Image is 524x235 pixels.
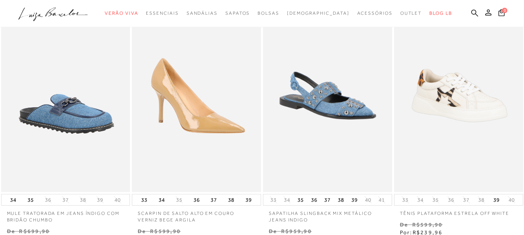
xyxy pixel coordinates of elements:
[139,194,150,205] button: 33
[376,196,387,204] button: 41
[132,206,261,223] a: SCARPIN DE SALTO ALTO EM COURO VERNIZ BEGE ARGILA
[491,194,502,205] button: 39
[309,194,320,205] button: 36
[282,196,292,204] button: 34
[187,10,218,16] span: Sandálias
[225,6,250,21] a: categoryNavScreenReaderText
[335,194,346,205] button: 38
[429,10,452,16] span: BLOG LB
[191,194,202,205] button: 36
[146,10,178,16] span: Essenciais
[8,194,19,205] button: 34
[112,196,123,204] button: 40
[394,206,523,217] a: TÊNIS PLATAFORMA ESTRELA OFF WHITE
[502,8,507,13] span: 0
[225,10,250,16] span: Sapatos
[400,6,422,21] a: categoryNavScreenReaderText
[60,196,71,204] button: 37
[412,221,443,228] small: R$599,90
[476,196,487,204] button: 38
[105,6,138,21] a: categoryNavScreenReaderText
[208,194,219,205] button: 37
[506,196,517,204] button: 40
[322,194,333,205] button: 37
[150,228,181,234] small: R$599,90
[357,10,393,16] span: Acessórios
[430,196,441,204] button: 35
[268,196,279,204] button: 33
[269,228,277,234] small: De
[258,6,279,21] a: categoryNavScreenReaderText
[287,6,349,21] a: noSubCategoriesText
[461,196,472,204] button: 37
[415,196,426,204] button: 34
[19,228,50,234] small: R$699,90
[400,10,422,16] span: Outlet
[156,194,167,205] button: 34
[357,6,393,21] a: categoryNavScreenReaderText
[258,10,279,16] span: Bolsas
[263,206,392,223] a: SAPATILHA SLINGBACK MIX METÁLICO JEANS INDIGO
[95,196,105,204] button: 39
[400,196,411,204] button: 33
[349,194,360,205] button: 39
[187,6,218,21] a: categoryNavScreenReaderText
[363,196,374,204] button: 40
[138,228,146,234] small: De
[243,194,254,205] button: 39
[78,196,88,204] button: 38
[25,194,36,205] button: 35
[400,221,408,228] small: De
[7,228,15,234] small: De
[43,196,54,204] button: 36
[295,194,306,205] button: 35
[496,9,507,19] button: 0
[287,10,349,16] span: [DEMOGRAPHIC_DATA]
[105,10,138,16] span: Verão Viva
[446,196,457,204] button: 36
[174,196,185,204] button: 35
[281,228,312,234] small: R$959,90
[429,6,452,21] a: BLOG LB
[1,206,130,223] a: MULE TRATORADA EM JEANS ÍNDIGO COM BRIDÃO CHUMBO
[226,194,237,205] button: 38
[146,6,178,21] a: categoryNavScreenReaderText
